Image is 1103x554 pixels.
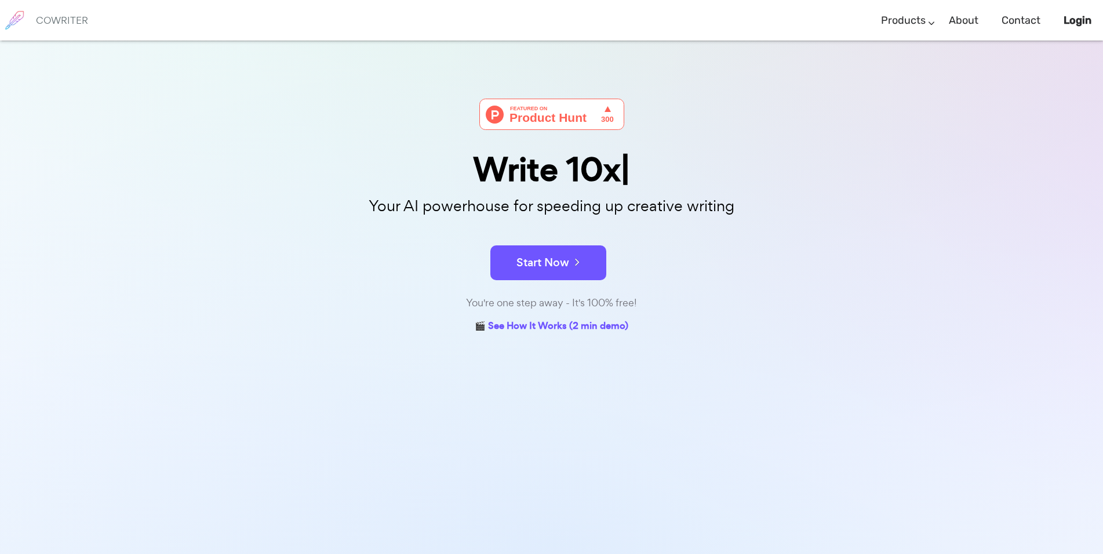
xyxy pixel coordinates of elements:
[475,318,628,336] a: 🎬 See How It Works (2 min demo)
[881,3,926,38] a: Products
[1064,3,1091,38] a: Login
[262,194,842,219] p: Your AI powerhouse for speeding up creative writing
[262,295,842,312] div: You're one step away - It's 100% free!
[36,15,88,26] h6: COWRITER
[949,3,978,38] a: About
[1002,3,1040,38] a: Contact
[262,153,842,186] div: Write 10x
[1064,14,1091,27] b: Login
[479,99,624,130] img: Cowriter - Your AI buddy for speeding up creative writing | Product Hunt
[490,245,606,280] button: Start Now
